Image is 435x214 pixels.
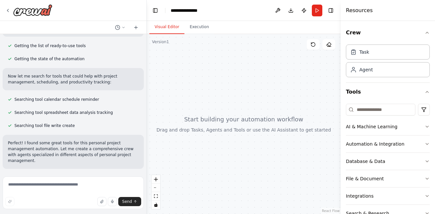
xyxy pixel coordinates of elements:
span: Getting the list of ready-to-use tools [14,43,86,48]
div: File & Document [346,175,384,182]
span: Searching tool file write create [14,123,75,128]
button: fit view [152,192,160,201]
nav: breadcrumb [171,7,205,14]
button: Automation & Integration [346,135,430,152]
button: toggle interactivity [152,201,160,209]
p: Now let me search for tools that could help with project management, scheduling, and productivity... [8,73,139,85]
p: Perfect! I found some great tools for this personal project management automation. Let me create ... [8,140,139,164]
button: Improve this prompt [5,197,14,206]
button: Hide left sidebar [151,6,160,15]
span: Searching tool calendar schedule reminder [14,97,99,102]
button: Hide right sidebar [326,6,335,15]
button: File & Document [346,170,430,187]
div: Task [359,49,369,55]
div: Database & Data [346,158,385,165]
button: Execution [184,20,214,34]
button: Database & Data [346,153,430,170]
span: Searching tool spreadsheet data analysis tracking [14,110,113,115]
img: Logo [13,4,52,16]
div: AI & Machine Learning [346,123,397,130]
h4: Resources [346,7,373,14]
div: React Flow controls [152,175,160,209]
button: Integrations [346,187,430,205]
div: Version 1 [152,39,169,45]
div: Integrations [346,193,373,199]
button: Visual Editor [149,20,184,34]
div: Automation & Integration [346,141,405,147]
button: Tools [346,83,430,101]
a: React Flow attribution [322,209,340,213]
span: Send [122,199,132,204]
button: Switch to previous chat [112,24,128,31]
div: Agent [359,66,373,73]
button: Crew [346,24,430,42]
button: AI & Machine Learning [346,118,430,135]
button: zoom out [152,184,160,192]
div: Crew [346,42,430,82]
span: Getting the state of the automation [14,56,85,62]
button: Upload files [97,197,106,206]
button: zoom in [152,175,160,184]
button: Start a new chat [131,24,141,31]
button: Send [118,197,141,206]
button: Click to speak your automation idea [108,197,117,206]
